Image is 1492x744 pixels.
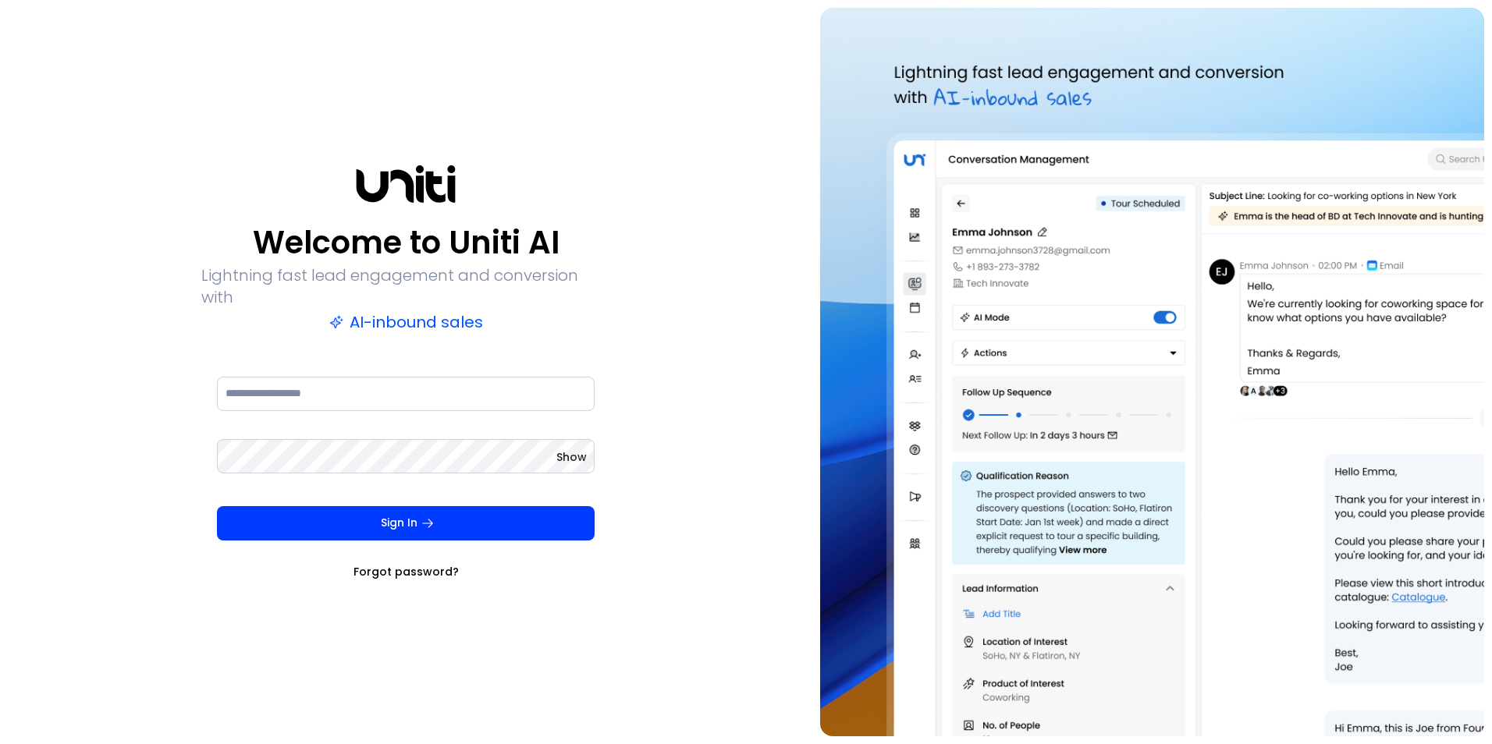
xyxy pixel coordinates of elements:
[253,224,559,261] p: Welcome to Uniti AI
[329,311,483,333] p: AI-inbound sales
[820,8,1484,736] img: auth-hero.png
[201,264,610,308] p: Lightning fast lead engagement and conversion with
[556,449,587,465] button: Show
[353,564,459,579] a: Forgot password?
[217,506,595,540] button: Sign In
